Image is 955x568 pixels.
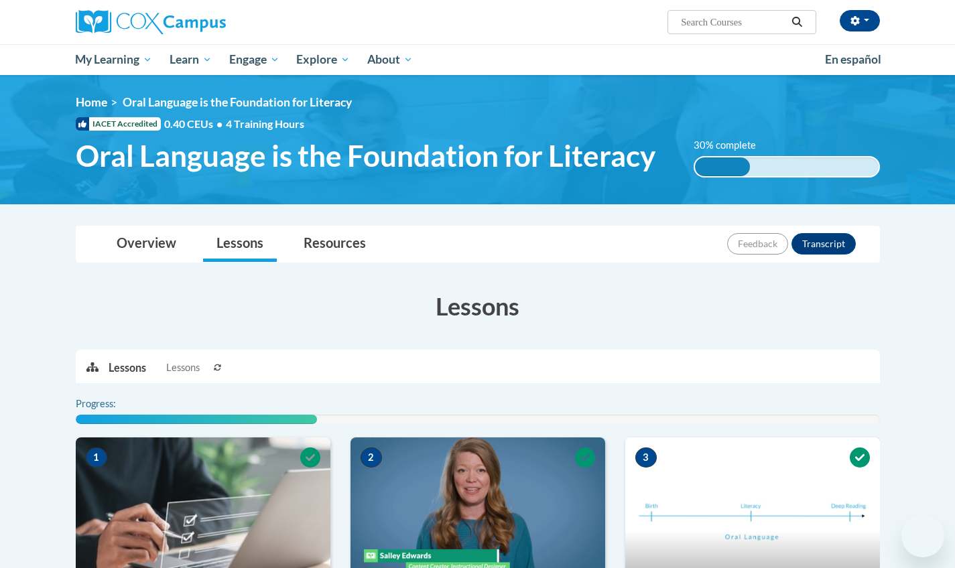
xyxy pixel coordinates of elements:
[296,52,350,68] span: Explore
[787,14,807,30] button: Search
[816,46,890,74] a: En español
[123,95,352,109] span: Oral Language is the Foundation for Literacy
[76,289,880,323] h3: Lessons
[288,44,359,75] a: Explore
[76,95,107,109] a: Home
[367,52,413,68] span: About
[86,447,107,468] span: 1
[76,138,655,173] span: Oral Language is the Foundation for Literacy
[791,233,856,255] button: Transcript
[75,52,152,68] span: My Learning
[359,44,422,75] a: About
[361,447,382,468] span: 2
[727,233,788,255] button: Feedback
[635,447,657,468] span: 3
[694,138,771,153] label: 30% complete
[901,514,944,557] iframe: Button to launch messaging window
[840,10,880,31] button: Account Settings
[161,44,220,75] a: Learn
[216,117,222,130] span: •
[680,14,787,30] input: Search Courses
[76,10,330,34] a: Cox Campus
[695,157,750,176] div: 30% complete
[76,10,226,34] img: Cox Campus
[166,360,200,375] span: Lessons
[825,52,881,66] span: En español
[67,44,162,75] a: My Learning
[76,117,161,131] span: IACET Accredited
[220,44,288,75] a: Engage
[226,117,304,130] span: 4 Training Hours
[290,226,379,262] a: Resources
[229,52,279,68] span: Engage
[76,397,153,411] label: Progress:
[109,360,146,375] p: Lessons
[203,226,277,262] a: Lessons
[170,52,212,68] span: Learn
[56,44,900,75] div: Main menu
[164,117,226,131] span: 0.40 CEUs
[103,226,190,262] a: Overview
